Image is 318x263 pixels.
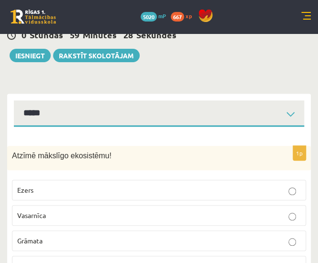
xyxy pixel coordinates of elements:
[171,12,197,20] a: 667 xp
[17,236,43,245] span: Grāmata
[11,10,56,24] a: Rīgas 1. Tālmācības vidusskola
[83,29,117,40] span: Minūtes
[53,49,140,62] a: Rakstīt skolotājam
[288,187,296,195] input: Ezers
[30,29,63,40] span: Stundas
[17,211,46,219] span: Vasarnīca
[136,29,176,40] span: Sekundes
[186,12,192,20] span: xp
[70,29,79,40] span: 59
[22,29,26,40] span: 0
[10,49,51,62] button: Iesniegt
[123,29,133,40] span: 28
[293,145,306,161] p: 1p
[288,238,296,246] input: Grāmata
[171,12,184,22] span: 667
[158,12,166,20] span: mP
[288,213,296,220] input: Vasarnīca
[141,12,157,22] span: 5020
[17,186,33,194] span: Ezers
[12,152,111,160] span: Atzīmē mākslīgo ekosistēmu!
